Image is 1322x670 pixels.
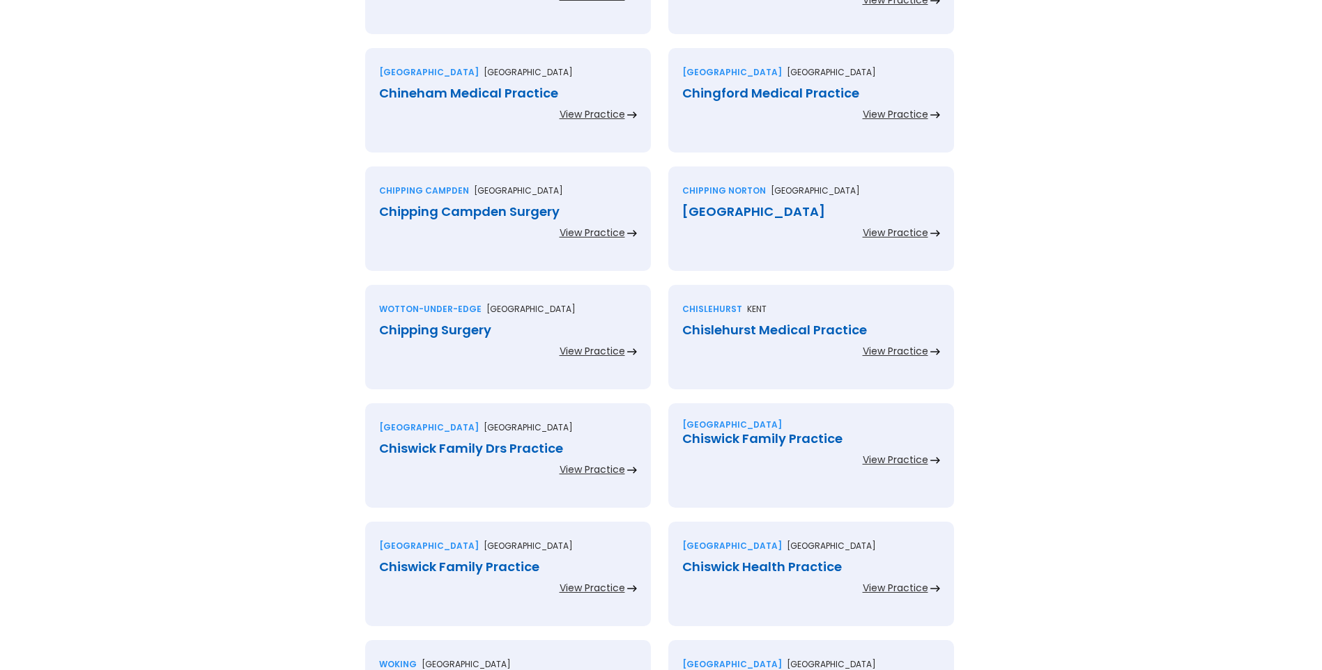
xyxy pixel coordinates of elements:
[682,323,940,337] div: Chislehurst Medical Practice
[863,226,928,240] div: View Practice
[682,65,782,79] div: [GEOGRAPHIC_DATA]
[682,418,782,432] div: [GEOGRAPHIC_DATA]
[484,539,573,553] p: [GEOGRAPHIC_DATA]
[771,184,860,198] p: [GEOGRAPHIC_DATA]
[379,421,479,435] div: [GEOGRAPHIC_DATA]
[379,65,479,79] div: [GEOGRAPHIC_DATA]
[787,65,876,79] p: [GEOGRAPHIC_DATA]
[668,48,954,166] a: [GEOGRAPHIC_DATA][GEOGRAPHIC_DATA]Chingford Medical PracticeView Practice
[863,107,928,121] div: View Practice
[365,403,651,522] a: [GEOGRAPHIC_DATA][GEOGRAPHIC_DATA]Chiswick Family Drs PracticeView Practice
[682,539,782,553] div: [GEOGRAPHIC_DATA]
[379,302,482,316] div: Wotton-under-edge
[682,184,766,198] div: Chipping norton
[379,560,637,574] div: Chiswick Family Practice
[379,539,479,553] div: [GEOGRAPHIC_DATA]
[668,166,954,285] a: Chipping norton[GEOGRAPHIC_DATA][GEOGRAPHIC_DATA]View Practice
[682,86,940,100] div: Chingford Medical Practice
[365,166,651,285] a: Chipping campden[GEOGRAPHIC_DATA]Chipping Campden SurgeryView Practice
[379,323,637,337] div: Chipping Surgery
[484,421,573,435] p: [GEOGRAPHIC_DATA]
[365,48,651,166] a: [GEOGRAPHIC_DATA][GEOGRAPHIC_DATA]Chineham Medical PracticeView Practice
[379,205,637,219] div: Chipping Campden Surgery
[863,453,928,467] div: View Practice
[474,184,563,198] p: [GEOGRAPHIC_DATA]
[560,581,625,595] div: View Practice
[365,522,651,640] a: [GEOGRAPHIC_DATA][GEOGRAPHIC_DATA]Chiswick Family PracticeView Practice
[682,205,940,219] div: [GEOGRAPHIC_DATA]
[863,344,928,358] div: View Practice
[668,285,954,403] a: ChislehurstKentChislehurst Medical PracticeView Practice
[560,344,625,358] div: View Practice
[379,442,637,455] div: Chiswick Family Drs Practice
[560,462,625,476] div: View Practice
[863,581,928,595] div: View Practice
[379,184,469,198] div: Chipping campden
[682,432,940,446] div: Chiswick Family Practice
[486,302,576,316] p: [GEOGRAPHIC_DATA]
[682,302,742,316] div: Chislehurst
[668,522,954,640] a: [GEOGRAPHIC_DATA][GEOGRAPHIC_DATA]Chiswick Health PracticeView Practice
[365,285,651,403] a: Wotton-under-edge[GEOGRAPHIC_DATA]Chipping SurgeryView Practice
[747,302,767,316] p: Kent
[560,226,625,240] div: View Practice
[668,403,954,522] a: [GEOGRAPHIC_DATA]Chiswick Family PracticeView Practice
[379,86,637,100] div: Chineham Medical Practice
[682,560,940,574] div: Chiswick Health Practice
[484,65,573,79] p: [GEOGRAPHIC_DATA]
[787,539,876,553] p: [GEOGRAPHIC_DATA]
[560,107,625,121] div: View Practice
